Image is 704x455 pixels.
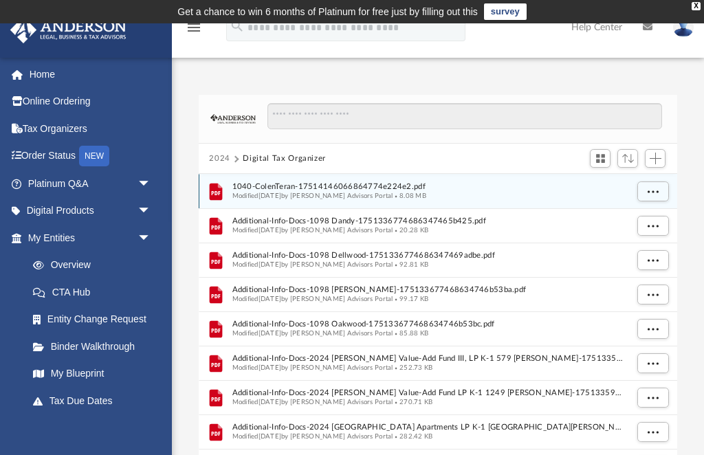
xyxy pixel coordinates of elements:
[484,3,527,20] a: survey
[617,149,638,168] button: Sort
[232,227,393,234] span: Modified [DATE] by [PERSON_NAME] Advisors Portal
[137,170,165,198] span: arrow_drop_down
[232,399,393,406] span: Modified [DATE] by [PERSON_NAME] Advisors Portal
[232,423,626,432] span: Additional-Info-Docs-2024 [GEOGRAPHIC_DATA] Apartments LP K-1 [GEOGRAPHIC_DATA][PERSON_NAME]-1751...
[137,224,165,252] span: arrow_drop_down
[232,192,393,199] span: Modified [DATE] by [PERSON_NAME] Advisors Portal
[673,17,694,37] img: User Pic
[692,2,701,10] div: close
[177,3,478,20] div: Get a chance to win 6 months of Platinum for free just by filling out this
[19,252,172,279] a: Overview
[232,389,626,398] span: Additional-Info-Docs-2024 [PERSON_NAME] Value-Add Fund LP K-1 1249 [PERSON_NAME]-1751335981686344...
[230,19,245,34] i: search
[10,88,172,115] a: Online Ordering
[186,19,202,36] i: menu
[393,261,428,268] span: 92.81 KB
[637,181,668,202] button: More options
[232,433,393,440] span: Modified [DATE] by [PERSON_NAME] Advisors Portal
[232,320,626,329] span: Additional-Info-Docs-1098 Oakwood-175133677468634746b53bc.pdf
[209,153,230,165] button: 2024
[637,285,668,305] button: More options
[232,330,393,337] span: Modified [DATE] by [PERSON_NAME] Advisors Portal
[243,153,326,165] button: Digital Tax Organizer
[19,360,165,388] a: My Blueprint
[10,142,172,170] a: Order StatusNEW
[10,170,172,197] a: Platinum Q&Aarrow_drop_down
[393,433,432,440] span: 282.42 KB
[637,353,668,374] button: More options
[393,364,432,371] span: 252.73 KB
[232,364,393,371] span: Modified [DATE] by [PERSON_NAME] Advisors Portal
[19,333,172,360] a: Binder Walkthrough
[79,146,109,166] div: NEW
[10,197,172,225] a: Digital Productsarrow_drop_down
[232,286,626,295] span: Additional-Info-Docs-1098 [PERSON_NAME]-175133677468634746b53ba.pdf
[10,224,172,252] a: My Entitiesarrow_drop_down
[137,197,165,225] span: arrow_drop_down
[393,399,432,406] span: 270.71 KB
[232,252,626,260] span: Additional-Info-Docs-1098 Dellwood-1751336774686347469adbe.pdf
[393,227,428,234] span: 20.28 KB
[637,250,668,271] button: More options
[19,278,172,306] a: CTA Hub
[590,149,610,168] button: Switch to Grid View
[19,387,172,414] a: Tax Due Dates
[393,330,428,337] span: 85.88 KB
[267,103,662,129] input: Search files and folders
[232,217,626,226] span: Additional-Info-Docs-1098 Dandy-1751336774686347465b425.pdf
[232,183,626,192] span: 1040-ColenTeran-17514146066864774e224e2.pdf
[637,319,668,340] button: More options
[232,296,393,302] span: Modified [DATE] by [PERSON_NAME] Advisors Portal
[10,115,172,142] a: Tax Organizers
[637,216,668,236] button: More options
[232,355,626,364] span: Additional-Info-Docs-2024 [PERSON_NAME] Value-Add Fund III, LP K-1 579 [PERSON_NAME]-175133590968...
[393,296,428,302] span: 99.17 KB
[186,26,202,36] a: menu
[393,192,426,199] span: 8.08 MB
[10,60,172,88] a: Home
[19,306,172,333] a: Entity Change Request
[232,261,393,268] span: Modified [DATE] by [PERSON_NAME] Advisors Portal
[6,16,131,43] img: Anderson Advisors Platinum Portal
[645,149,665,168] button: Add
